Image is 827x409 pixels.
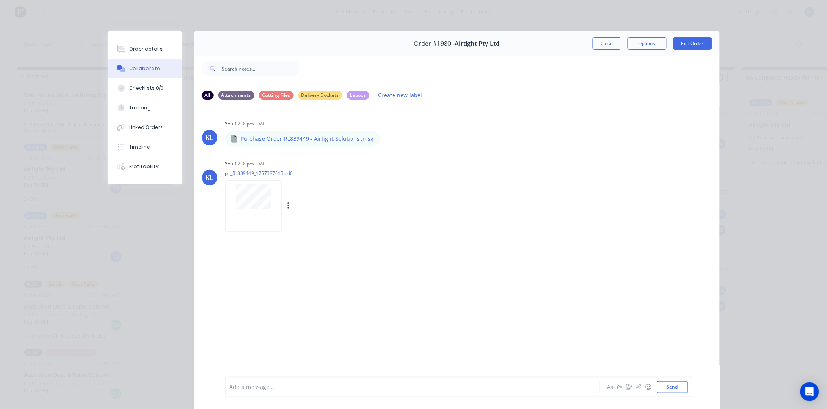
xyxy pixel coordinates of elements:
div: Open Intercom Messenger [800,382,819,401]
button: Tracking [108,98,182,118]
div: KL [206,133,213,142]
span: Order #1980 - [414,40,455,47]
div: Profitability [129,163,159,170]
input: Search notes... [222,61,300,76]
div: Labour [347,91,369,100]
span: Airtight Pty Ltd [455,40,500,47]
button: ☺ [644,382,653,392]
div: Cutting Files [259,91,294,100]
button: Checklists 0/0 [108,78,182,98]
div: Collaborate [129,65,160,72]
button: Timeline [108,137,182,157]
p: po_RL839449_1757387613.pdf [225,170,369,176]
div: Checklists 0/0 [129,85,164,92]
div: KL [206,173,213,182]
div: 02:39pm [DATE] [235,120,269,127]
button: Linked Orders [108,118,182,137]
div: Linked Orders [129,124,163,131]
button: Send [657,381,688,393]
div: Delivery Dockets [298,91,342,100]
div: You [225,160,234,167]
button: Order details [108,39,182,59]
div: Attachments [218,91,254,100]
div: 02:39pm [DATE] [235,160,269,167]
div: You [225,120,234,127]
button: Collaborate [108,59,182,78]
button: Aa [606,382,615,392]
button: Create new label [374,90,427,100]
button: Profitability [108,157,182,176]
div: Order details [129,45,162,53]
button: Edit Order [673,37,712,50]
button: @ [615,382,625,392]
p: Purchase Order RL839449 - Airtight Solutions .msg [241,135,374,143]
button: Close [593,37,621,50]
div: Timeline [129,144,150,151]
button: Options [628,37,667,50]
div: All [202,91,214,100]
div: Tracking [129,104,151,111]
